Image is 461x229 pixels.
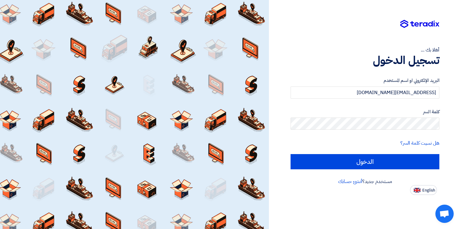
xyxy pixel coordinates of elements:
[410,185,437,195] button: English
[291,54,439,67] h1: تسجيل الدخول
[400,139,439,147] a: هل نسيت كلمة السر؟
[435,205,454,223] div: فتح المحادثة
[291,108,439,115] label: كلمة السر
[291,46,439,54] div: أهلا بك ...
[291,77,439,84] label: البريد الإلكتروني او اسم المستخدم
[414,188,420,192] img: en-US.png
[291,154,439,169] input: الدخول
[422,188,435,192] span: English
[291,178,439,185] div: مستخدم جديد؟
[400,20,439,28] img: Teradix logo
[338,178,362,185] a: أنشئ حسابك
[291,86,439,99] input: أدخل بريد العمل الإلكتروني او اسم المستخدم الخاص بك ...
